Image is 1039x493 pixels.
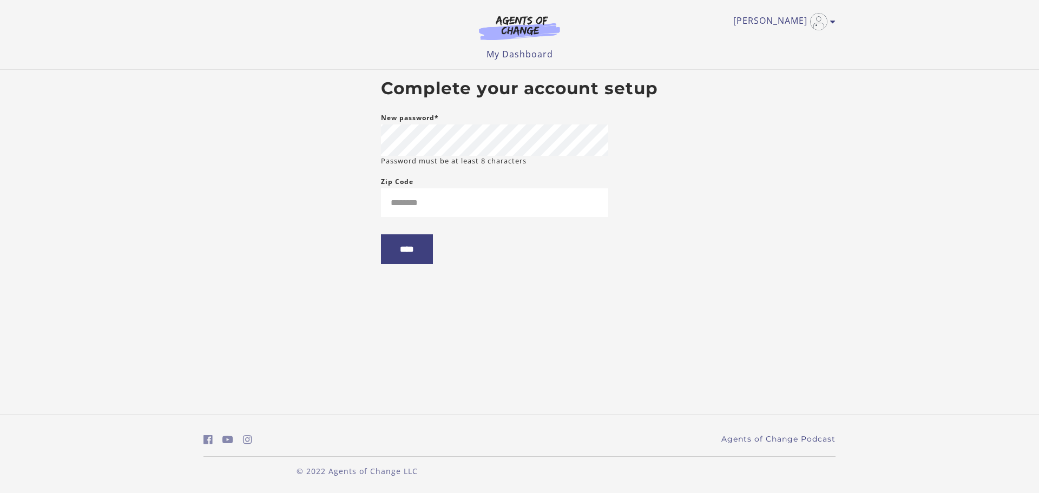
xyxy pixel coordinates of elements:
[381,111,439,124] label: New password*
[381,156,527,166] small: Password must be at least 8 characters
[203,435,213,445] i: https://www.facebook.com/groups/aswbtestprep (Open in a new window)
[381,175,413,188] label: Zip Code
[243,432,252,448] a: https://www.instagram.com/agentsofchangeprep/ (Open in a new window)
[721,433,836,445] a: Agents of Change Podcast
[243,435,252,445] i: https://www.instagram.com/agentsofchangeprep/ (Open in a new window)
[222,432,233,448] a: https://www.youtube.com/c/AgentsofChangeTestPrepbyMeaganMitchell (Open in a new window)
[486,48,553,60] a: My Dashboard
[203,465,511,477] p: © 2022 Agents of Change LLC
[468,15,571,40] img: Agents of Change Logo
[203,432,213,448] a: https://www.facebook.com/groups/aswbtestprep (Open in a new window)
[381,78,658,99] h2: Complete your account setup
[733,13,830,30] a: Toggle menu
[222,435,233,445] i: https://www.youtube.com/c/AgentsofChangeTestPrepbyMeaganMitchell (Open in a new window)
